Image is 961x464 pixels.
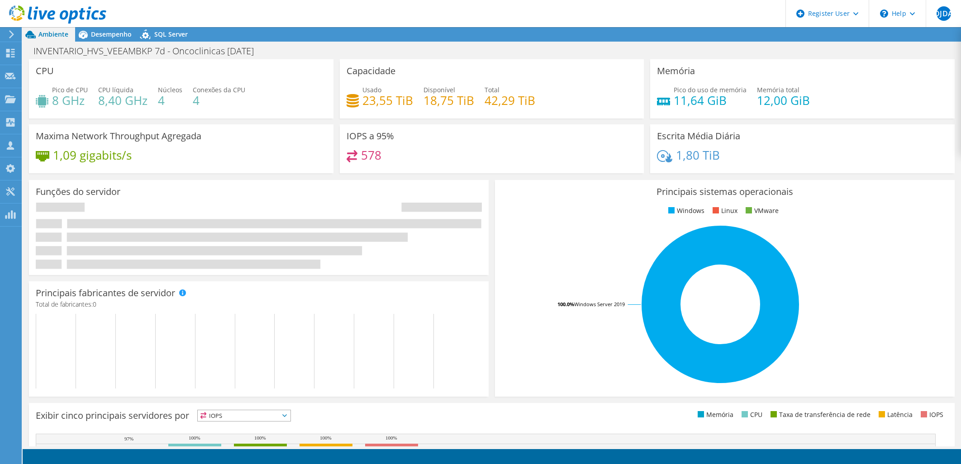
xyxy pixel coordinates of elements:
[918,410,943,420] li: IOPS
[574,301,625,308] tspan: Windows Server 2019
[676,150,720,160] h4: 1,80 TiB
[739,410,762,420] li: CPU
[880,9,888,18] svg: \n
[710,206,737,216] li: Linux
[124,436,133,441] text: 97%
[757,85,799,94] span: Memória total
[557,301,574,308] tspan: 100.0%
[657,66,695,76] h3: Memória
[254,435,266,440] text: 100%
[91,30,132,38] span: Desempenho
[361,150,381,160] h4: 578
[36,187,120,197] h3: Funções do servidor
[485,85,500,94] span: Total
[347,66,395,76] h3: Capacidade
[674,85,747,94] span: Pico do uso de memória
[674,95,747,105] h4: 11,64 GiB
[158,95,182,105] h4: 4
[768,410,871,420] li: Taxa de transferência de rede
[423,95,474,105] h4: 18,75 TiB
[485,95,535,105] h4: 42,29 TiB
[743,206,779,216] li: VMware
[189,435,200,440] text: 100%
[347,131,394,141] h3: IOPS a 95%
[193,95,245,105] h4: 4
[502,187,948,197] h3: Principais sistemas operacionais
[52,85,88,94] span: Pico de CPU
[757,95,810,105] h4: 12,00 GiB
[36,288,175,298] h3: Principais fabricantes de servidor
[36,299,482,309] h4: Total de fabricantes:
[695,410,733,420] li: Memória
[29,46,268,56] h1: INVENTARIO_HVS_VEEAMBKP 7d - Oncoclinicas [DATE]
[423,85,455,94] span: Disponível
[320,435,332,440] text: 100%
[198,410,290,421] span: IOPS
[937,6,951,21] span: DJDA
[666,206,704,216] li: Windows
[158,85,182,94] span: Núcleos
[876,410,913,420] li: Latência
[36,66,54,76] h3: CPU
[154,30,188,38] span: SQL Server
[93,300,96,308] span: 0
[38,30,68,38] span: Ambiente
[362,85,381,94] span: Usado
[98,85,133,94] span: CPU líquida
[98,95,147,105] h4: 8,40 GHz
[385,435,397,440] text: 100%
[53,150,132,160] h4: 1,09 gigabits/s
[193,85,245,94] span: Conexões da CPU
[36,131,201,141] h3: Maxima Network Throughput Agregada
[362,95,413,105] h4: 23,55 TiB
[52,95,88,105] h4: 8 GHz
[657,131,740,141] h3: Escrita Média Diária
